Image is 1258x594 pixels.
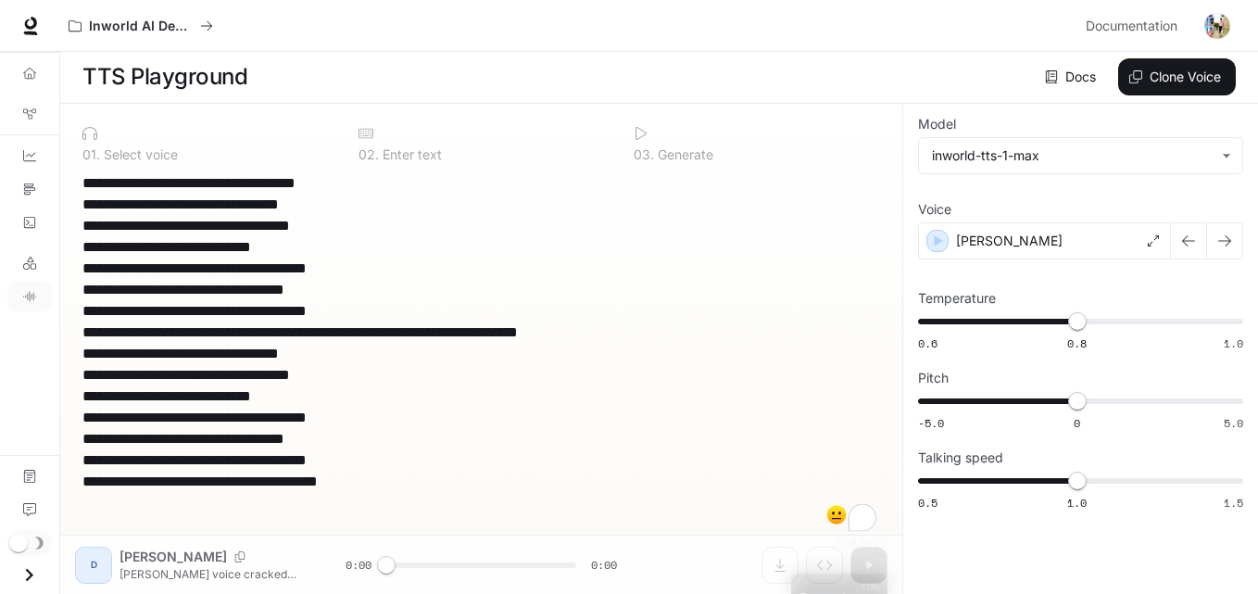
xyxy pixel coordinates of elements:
img: User avatar [1204,13,1230,39]
a: Docs [1041,58,1103,95]
span: 0.8 [1067,335,1087,351]
p: 608 / 1000 [837,535,887,550]
p: Model [918,118,956,131]
span: 0 [1074,415,1080,431]
p: Pitch [918,372,949,385]
div: Keywords by Traffic [205,109,312,121]
span: 5.0 [1224,415,1243,431]
p: Talking speed [918,451,1003,464]
p: Generate [654,148,713,161]
div: Domain: [URL] [48,48,132,63]
p: Temperature [918,292,996,305]
textarea: To enrich screen reader interactions, please activate Accessibility in Grammarly extension settings [82,172,880,535]
a: Logs [7,208,52,237]
p: $ 0.006080 [809,554,869,570]
h1: TTS Playground [82,58,247,95]
img: tab_domain_overview_orange.svg [50,107,65,122]
span: 0.5 [918,495,937,511]
button: Clone Voice [1118,58,1236,95]
div: inworld-tts-1-max [919,138,1242,173]
span: 1.0 [1224,335,1243,351]
img: tab_keywords_by_traffic_grey.svg [184,107,199,122]
a: Documentation [1078,7,1191,44]
span: 0.6 [918,335,937,351]
a: Feedback [7,495,52,524]
a: Graph Registry [7,99,52,129]
a: Dashboards [7,141,52,171]
p: Inworld AI Demos [89,19,193,34]
p: Enter text [379,148,442,161]
a: Documentation [7,461,52,491]
a: LLM Playground [7,248,52,278]
a: Traces [7,174,52,204]
span: 1.5 [1224,495,1243,511]
img: website_grey.svg [30,48,44,63]
p: [PERSON_NAME] [956,232,1063,250]
a: TTS Playground [7,282,52,311]
span: Documentation [1086,15,1177,38]
span: Dark mode toggle [9,532,28,552]
button: Open drawer [8,556,50,594]
p: Select voice [100,148,178,161]
div: Domain Overview [70,109,166,121]
img: logo_orange.svg [30,30,44,44]
button: User avatar [1199,7,1236,44]
p: 0 2 . [359,148,379,161]
p: 0 1 . [82,148,100,161]
button: All workspaces [60,7,221,44]
span: -5.0 [918,415,944,431]
span: 1.0 [1067,495,1087,511]
p: Voice [918,203,951,216]
p: 0 3 . [634,148,654,161]
div: v 4.0.25 [52,30,91,44]
a: Overview [7,58,52,88]
div: inworld-tts-1-max [932,146,1213,165]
